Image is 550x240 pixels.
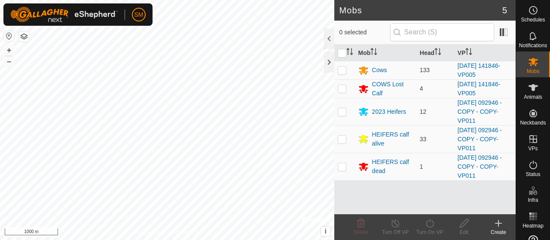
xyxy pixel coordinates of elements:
input: Search (S) [390,23,494,41]
p-sorticon: Activate to sort [346,49,353,56]
span: 0 selected [339,28,390,37]
div: Cows [372,66,387,75]
div: Create [481,228,516,236]
span: Delete [354,229,369,235]
span: 133 [420,67,430,73]
div: HEIFERS calf alive [372,130,413,148]
img: Gallagher Logo [10,7,118,22]
th: VP [454,45,516,61]
a: [DATE] 141846-VP005 [458,62,500,78]
a: [DATE] 092946 - COPY - COPY-VP011 [458,127,502,152]
span: Mobs [527,69,539,74]
span: Neckbands [520,120,546,125]
a: Contact Us [175,229,201,237]
span: 5 [502,4,507,17]
div: Turn Off VP [378,228,412,236]
span: Heatmap [522,223,544,228]
a: [DATE] 092946 - COPY - COPY-VP011 [458,99,502,124]
span: Schedules [521,17,545,22]
div: Turn On VP [412,228,447,236]
div: HEIFERS calf dead [372,158,413,176]
div: Edit [447,228,481,236]
span: i [324,228,326,235]
button: Map Layers [19,31,29,42]
span: Status [526,172,540,177]
a: [DATE] 141846-VP005 [458,81,500,97]
p-sorticon: Activate to sort [465,49,472,56]
button: i [321,227,330,236]
button: – [4,56,14,67]
span: 1 [420,163,423,170]
button: Reset Map [4,31,14,41]
span: SM [134,10,144,19]
span: Notifications [519,43,547,48]
button: + [4,45,14,55]
span: 4 [420,85,423,92]
span: Animals [524,94,542,100]
th: Mob [355,45,416,61]
span: 12 [420,108,427,115]
h2: Mobs [339,5,502,15]
div: 2023 Heifers [372,107,406,116]
a: Privacy Policy [133,229,165,237]
span: VPs [528,146,538,151]
p-sorticon: Activate to sort [370,49,377,56]
div: COWS Lost Calf [372,80,413,98]
span: 33 [420,136,427,143]
th: Head [416,45,454,61]
a: [DATE] 092946 - COPY - COPY-VP011 [458,154,502,179]
p-sorticon: Activate to sort [434,49,441,56]
span: Infra [528,197,538,203]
